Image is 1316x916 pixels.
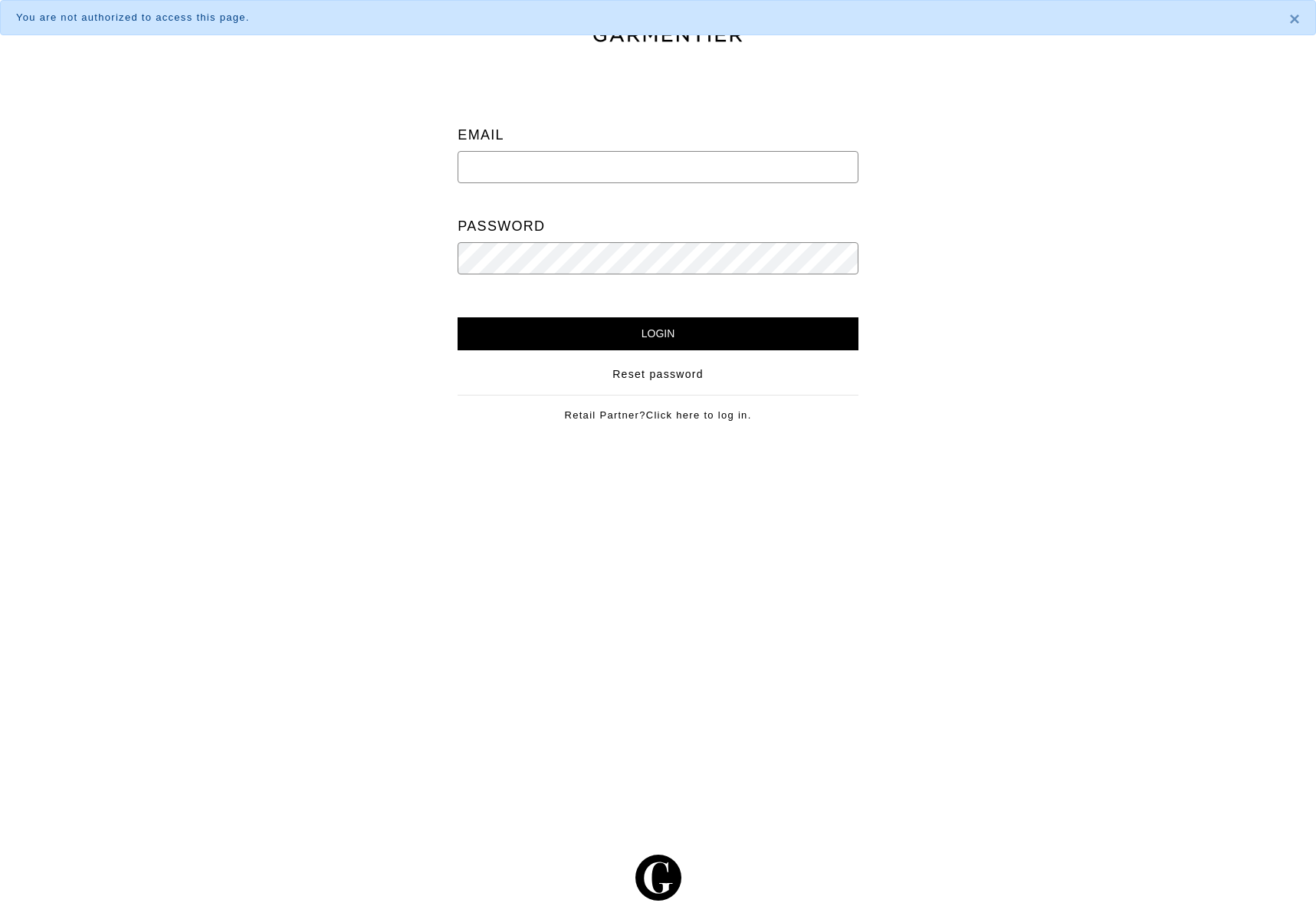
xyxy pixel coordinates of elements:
[646,409,752,421] a: Click here to log in.
[458,395,858,423] div: Retail Partner?
[16,10,1266,25] div: You are not authorized to access this page.
[458,120,504,151] label: Email
[1289,8,1300,29] span: ×
[612,366,704,382] a: Reset password
[458,211,545,242] label: Password
[458,317,858,350] input: Login
[635,855,681,901] img: g-602364139e5867ba59c769ce4266a9601a3871a1516a6a4c3533f4bc45e69684.svg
